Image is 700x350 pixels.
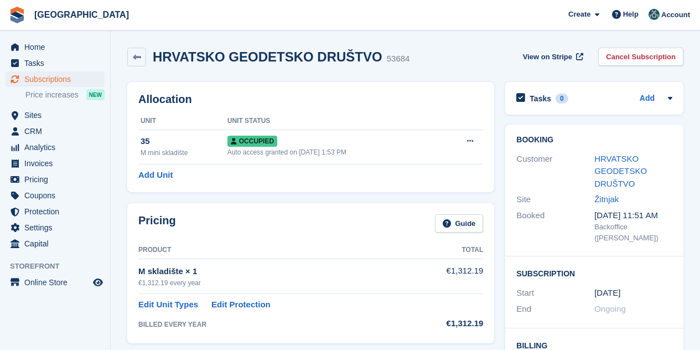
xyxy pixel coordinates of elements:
[24,55,91,71] span: Tasks
[516,153,594,191] div: Customer
[24,172,91,187] span: Pricing
[25,90,79,100] span: Price increases
[138,112,227,130] th: Unit
[516,136,672,145] h2: Booking
[408,259,483,294] td: €1,312.19
[6,236,105,251] a: menu
[138,265,408,278] div: M skladište × 1
[24,275,91,290] span: Online Store
[594,194,619,204] a: Žitnjak
[10,261,110,272] span: Storefront
[568,9,590,20] span: Create
[25,89,105,101] a: Price increases NEW
[516,193,594,206] div: Site
[211,298,271,311] a: Edit Protection
[227,112,442,130] th: Unit Status
[6,172,105,187] a: menu
[6,156,105,171] a: menu
[24,220,91,235] span: Settings
[594,209,672,222] div: [DATE] 11:51 AM
[518,48,585,66] a: View on Stripe
[138,214,176,233] h2: Pricing
[387,53,410,65] div: 53684
[138,169,173,182] a: Add Unit
[138,241,408,259] th: Product
[6,55,105,71] a: menu
[435,214,484,233] a: Guide
[516,303,594,316] div: End
[640,92,655,105] a: Add
[649,9,660,20] img: Željko Gobac
[24,107,91,123] span: Sites
[227,136,277,147] span: Occupied
[86,89,105,100] div: NEW
[138,320,408,330] div: BILLED EVERY YEAR
[516,209,594,244] div: Booked
[6,39,105,55] a: menu
[530,94,551,104] h2: Tasks
[6,140,105,155] a: menu
[6,123,105,139] a: menu
[6,275,105,290] a: menu
[24,236,91,251] span: Capital
[598,48,683,66] a: Cancel Subscription
[623,9,639,20] span: Help
[523,52,572,63] span: View on Stripe
[408,241,483,259] th: Total
[6,71,105,87] a: menu
[594,154,647,188] a: HRVATSKO GEODETSKO DRUŠTVO
[153,49,382,64] h2: HRVATSKO GEODETSKO DRUŠTVO
[24,71,91,87] span: Subscriptions
[556,94,568,104] div: 0
[6,107,105,123] a: menu
[138,278,408,288] div: €1,312.19 every year
[30,6,133,24] a: [GEOGRAPHIC_DATA]
[516,267,672,279] h2: Subscription
[141,135,227,148] div: 35
[24,39,91,55] span: Home
[9,7,25,23] img: stora-icon-8386f47178a22dfd0bd8f6a31ec36ba5ce8667c1dd55bd0f319d3a0aa187defe.svg
[6,188,105,203] a: menu
[24,204,91,219] span: Protection
[24,188,91,203] span: Coupons
[141,148,227,158] div: M mini skladište
[6,204,105,219] a: menu
[227,147,442,157] div: Auto access granted on [DATE] 1:53 PM
[138,298,198,311] a: Edit Unit Types
[661,9,690,20] span: Account
[408,317,483,330] div: €1,312.19
[138,93,483,106] h2: Allocation
[24,140,91,155] span: Analytics
[91,276,105,289] a: Preview store
[516,287,594,300] div: Start
[594,304,626,313] span: Ongoing
[24,156,91,171] span: Invoices
[594,287,620,300] time: 2025-02-19 23:00:00 UTC
[594,222,672,243] div: Backoffice ([PERSON_NAME])
[24,123,91,139] span: CRM
[6,220,105,235] a: menu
